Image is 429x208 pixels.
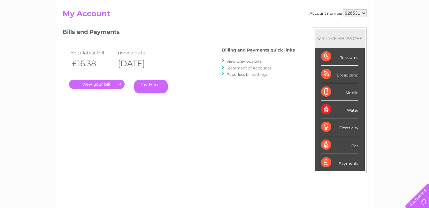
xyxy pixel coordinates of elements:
th: £16.38 [69,57,115,70]
a: Statement of Accounts [226,66,271,70]
a: Energy [333,27,347,32]
div: Gas [321,136,358,154]
a: Water [317,27,329,32]
a: Telecoms [350,27,370,32]
a: Contact [387,27,402,32]
h2: My Account [63,9,367,21]
div: Water [321,101,358,118]
a: Paperless bill settings [226,72,268,77]
img: logo.png [15,17,48,36]
th: [DATE] [115,57,161,70]
a: Pay Here [134,80,168,93]
a: Blog [373,27,383,32]
a: Log out [408,27,423,32]
div: Electricity [321,118,358,136]
div: MY SERVICES [315,29,365,48]
td: Invoice date [115,48,161,57]
h4: Billing and Payments quick links [222,48,295,52]
div: Broadband [321,66,358,83]
div: Payments [321,154,358,171]
div: Clear Business is a trading name of Verastar Limited (registered in [GEOGRAPHIC_DATA] No. 3667643... [64,4,366,31]
div: LIVE [325,36,338,42]
h3: Bills and Payments [63,28,295,39]
div: Account number [310,9,367,17]
div: Mobile [321,83,358,101]
a: . [69,80,125,89]
a: View previous bills [226,59,262,64]
a: 0333 014 3131 [309,3,353,11]
div: Telecoms [321,48,358,66]
td: Your latest bill [69,48,115,57]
